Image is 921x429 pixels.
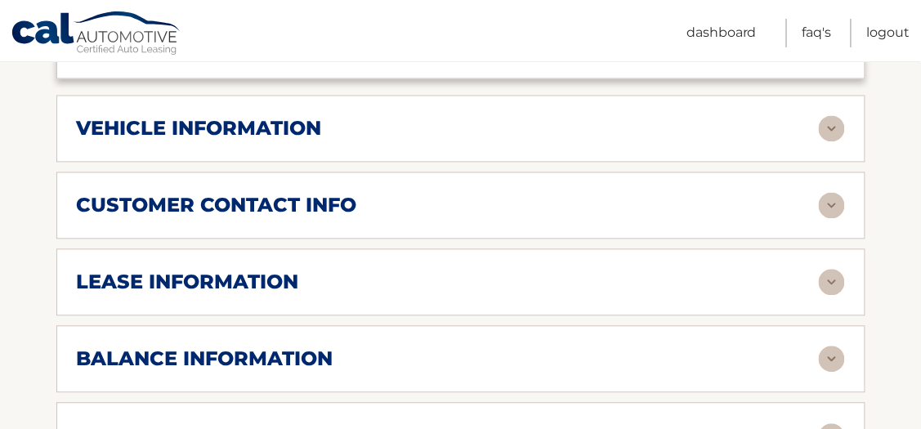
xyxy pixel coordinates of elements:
[867,19,910,47] a: Logout
[819,346,845,373] img: accordion-rest.svg
[77,194,357,218] h2: customer contact info
[819,193,845,219] img: accordion-rest.svg
[77,270,299,295] h2: lease information
[803,19,832,47] a: FAQ's
[819,270,845,296] img: accordion-rest.svg
[11,11,182,58] a: Cal Automotive
[77,117,322,141] h2: vehicle information
[686,19,757,47] a: Dashboard
[77,347,333,372] h2: balance information
[819,116,845,142] img: accordion-rest.svg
